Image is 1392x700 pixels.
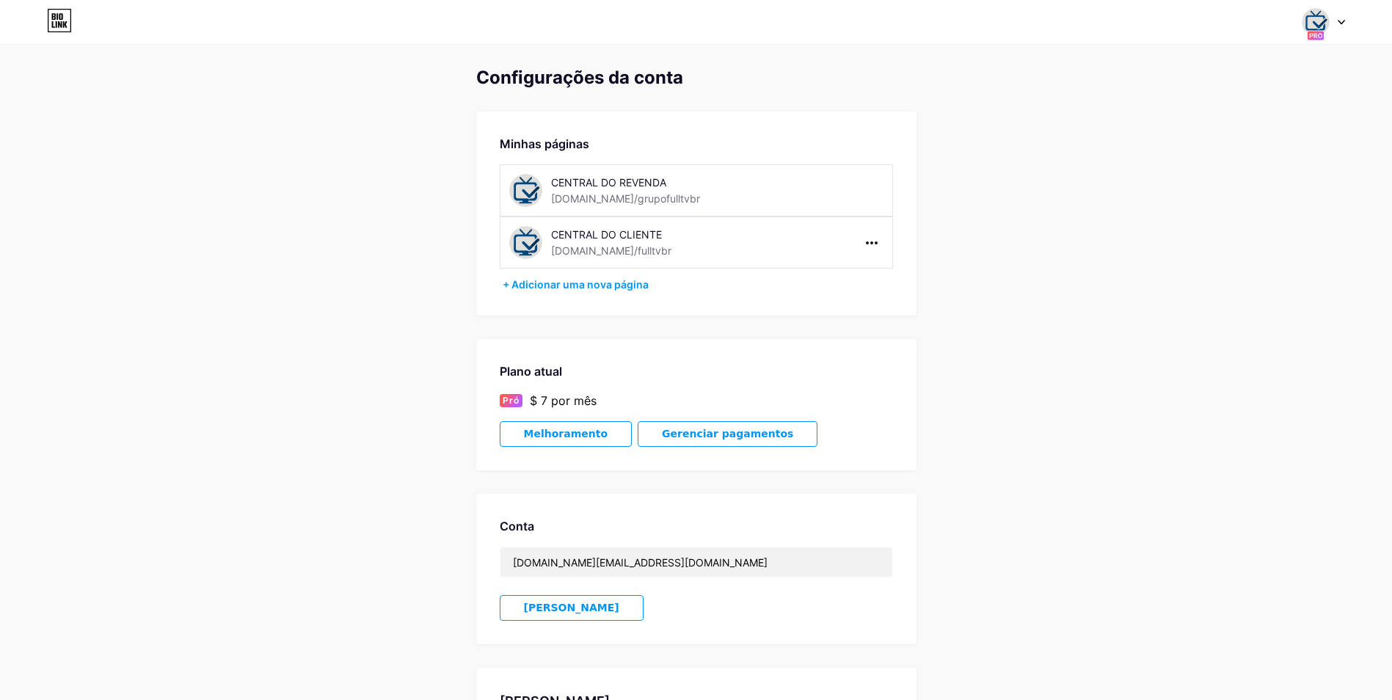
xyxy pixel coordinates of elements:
div: [DOMAIN_NAME]/fulltvbr [551,243,671,258]
span: Melhoramento [524,428,608,440]
span: Gerenciar pagamentos [662,428,793,440]
div: $ 7 por mês [530,392,597,409]
span: Pró [503,394,520,407]
button: [PERSON_NAME] [500,595,644,621]
div: [DOMAIN_NAME]/grupofulltvbr [551,191,700,206]
div: Configurações da conta [476,68,917,88]
img: Fulltvbr [509,226,542,259]
button: Melhoramento [500,421,633,447]
img: grupofulltvbr [509,174,542,207]
div: Minhas páginas [500,135,893,153]
div: Conta [500,517,893,535]
div: Plano atual [500,362,893,380]
span: [PERSON_NAME] [524,602,619,614]
div: CENTRAL DO CLIENTE [551,227,759,242]
div: + Adicionar uma nova página [503,277,893,292]
img: grupofulltvbr [1302,8,1330,36]
button: Gerenciar pagamentos [638,421,817,447]
input: Email [500,547,892,577]
div: CENTRAL DO REVENDA [551,175,759,190]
